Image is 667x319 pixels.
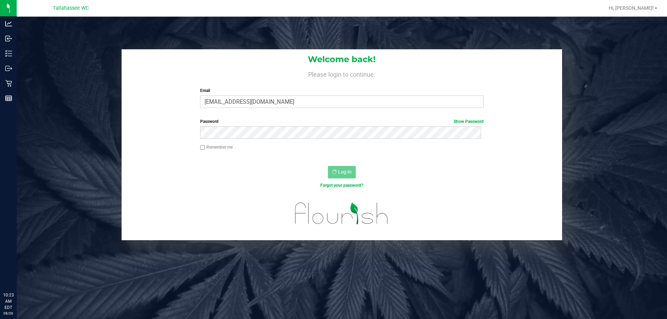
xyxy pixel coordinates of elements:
[338,169,352,175] span: Log In
[200,87,483,94] label: Email
[200,145,205,150] input: Remember me
[287,196,397,231] img: flourish_logo.svg
[53,5,89,11] span: Tallahassee WC
[5,80,12,87] inline-svg: Retail
[609,5,654,11] span: Hi, [PERSON_NAME]!
[320,183,363,188] a: Forgot your password?
[3,311,14,316] p: 08/26
[122,69,562,78] h4: Please login to continue.
[5,50,12,57] inline-svg: Inventory
[5,65,12,72] inline-svg: Outbound
[328,166,356,178] button: Log In
[454,119,484,124] a: Show Password
[122,55,562,64] h1: Welcome back!
[5,35,12,42] inline-svg: Inbound
[5,95,12,102] inline-svg: Reports
[200,119,219,124] span: Password
[3,292,14,311] p: 10:23 AM EDT
[5,20,12,27] inline-svg: Analytics
[200,144,233,150] label: Remember me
